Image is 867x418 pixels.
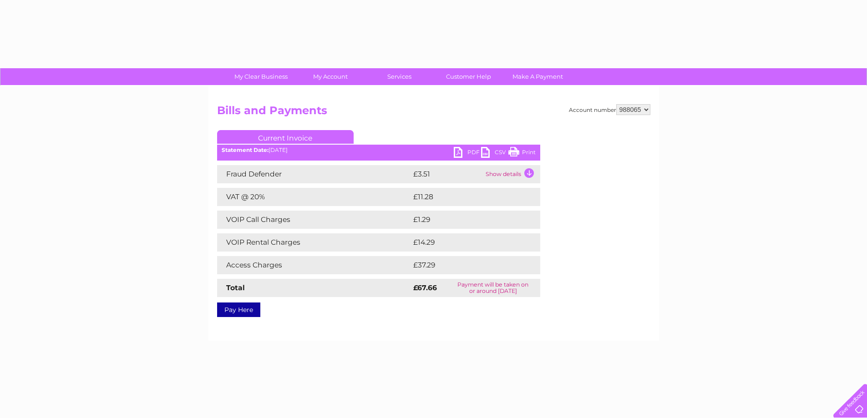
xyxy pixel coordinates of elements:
[217,147,540,153] div: [DATE]
[226,283,245,292] strong: Total
[223,68,299,85] a: My Clear Business
[454,147,481,160] a: PDF
[217,188,411,206] td: VAT @ 20%
[411,256,522,274] td: £37.29
[569,104,650,115] div: Account number
[217,104,650,121] h2: Bills and Payments
[500,68,575,85] a: Make A Payment
[413,283,437,292] strong: £67.66
[217,211,411,229] td: VOIP Call Charges
[446,279,540,297] td: Payment will be taken on or around [DATE]
[411,165,483,183] td: £3.51
[411,211,518,229] td: £1.29
[481,147,508,160] a: CSV
[222,146,269,153] b: Statement Date:
[217,233,411,252] td: VOIP Rental Charges
[217,165,411,183] td: Fraud Defender
[431,68,506,85] a: Customer Help
[483,165,540,183] td: Show details
[411,233,521,252] td: £14.29
[217,256,411,274] td: Access Charges
[217,302,260,317] a: Pay Here
[362,68,437,85] a: Services
[508,147,536,160] a: Print
[411,188,520,206] td: £11.28
[217,130,354,144] a: Current Invoice
[293,68,368,85] a: My Account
